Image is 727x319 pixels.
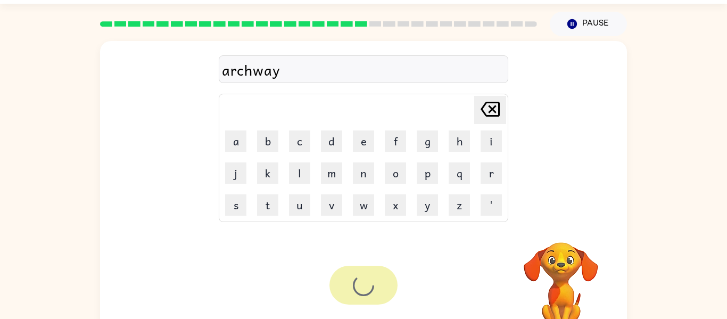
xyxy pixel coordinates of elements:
[481,130,502,152] button: i
[353,130,374,152] button: e
[417,130,438,152] button: g
[225,130,246,152] button: a
[417,162,438,184] button: p
[417,194,438,216] button: y
[225,162,246,184] button: j
[481,162,502,184] button: r
[353,162,374,184] button: n
[321,130,342,152] button: d
[449,130,470,152] button: h
[481,194,502,216] button: '
[289,162,310,184] button: l
[321,194,342,216] button: v
[257,130,278,152] button: b
[289,130,310,152] button: c
[321,162,342,184] button: m
[353,194,374,216] button: w
[449,162,470,184] button: q
[289,194,310,216] button: u
[222,59,505,81] div: archway
[385,194,406,216] button: x
[257,194,278,216] button: t
[257,162,278,184] button: k
[385,162,406,184] button: o
[449,194,470,216] button: z
[225,194,246,216] button: s
[385,130,406,152] button: f
[550,12,627,36] button: Pause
